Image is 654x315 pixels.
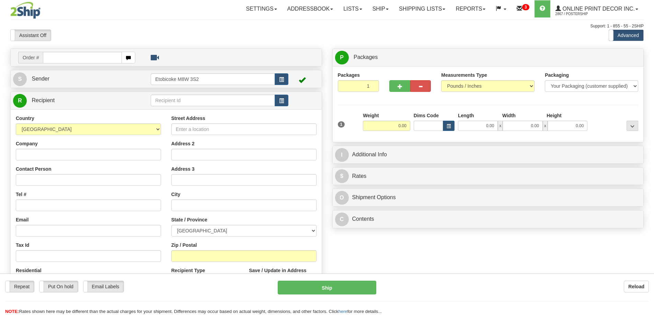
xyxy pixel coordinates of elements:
[555,11,607,17] span: 2867 / PosterShip
[16,216,28,223] label: Email
[638,122,653,192] iframe: chat widget
[363,112,379,119] label: Weight
[151,73,275,85] input: Sender Id
[32,97,55,103] span: Recipient
[502,112,516,119] label: Width
[151,95,275,106] input: Recipient Id
[16,191,26,198] label: Tel #
[171,123,317,135] input: Enter a location
[171,242,197,249] label: Zip / Postal
[335,212,641,226] a: CContents
[335,51,349,64] span: P
[354,54,378,60] span: Packages
[171,216,207,223] label: State / Province
[16,115,34,122] label: Country
[367,0,394,17] a: Ship
[335,213,349,226] span: C
[335,148,349,162] span: I
[249,267,316,281] label: Save / Update in Address Book
[171,267,205,274] label: Recipient Type
[13,72,151,86] a: S Sender
[545,72,569,78] label: Packaging
[18,52,43,63] span: Order #
[450,0,491,17] a: Reports
[458,112,474,119] label: Length
[171,166,195,172] label: Address 3
[498,121,503,131] span: x
[335,169,641,183] a: $Rates
[335,50,641,64] a: P Packages
[522,4,529,10] sup: 3
[338,121,345,128] span: 1
[550,0,643,17] a: Online Print Decor Inc. 2867 / PosterShip
[394,0,450,17] a: Shipping lists
[10,2,41,19] img: logo2867.jpg
[628,284,644,289] b: Reload
[13,94,27,108] span: R
[16,242,29,249] label: Tax Id
[512,0,535,17] a: 3
[339,309,347,314] a: here
[335,191,349,205] span: O
[10,23,644,29] div: Support: 1 - 855 - 55 - 2SHIP
[627,121,638,131] div: ...
[414,112,439,119] label: Dims Code
[32,76,49,82] span: Sender
[335,169,349,183] span: $
[547,112,562,119] label: Height
[11,30,51,41] label: Assistant Off
[13,94,136,108] a: R Recipient
[16,140,38,147] label: Company
[441,72,487,78] label: Measurements Type
[171,115,205,122] label: Street Address
[624,281,649,292] button: Reload
[335,191,641,205] a: OShipment Options
[241,0,282,17] a: Settings
[278,281,376,294] button: Ship
[171,140,195,147] label: Address 2
[5,281,34,292] label: Repeat
[335,148,641,162] a: IAdditional Info
[543,121,548,131] span: x
[338,72,360,78] label: Packages
[16,267,42,274] label: Residential
[282,0,339,17] a: Addressbook
[561,6,635,12] span: Online Print Decor Inc.
[171,191,180,198] label: City
[5,309,19,314] span: NOTE:
[83,281,124,292] label: Email Labels
[13,72,27,86] span: S
[609,30,643,41] label: Advanced
[16,166,51,172] label: Contact Person
[39,281,78,292] label: Put On hold
[338,0,367,17] a: Lists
